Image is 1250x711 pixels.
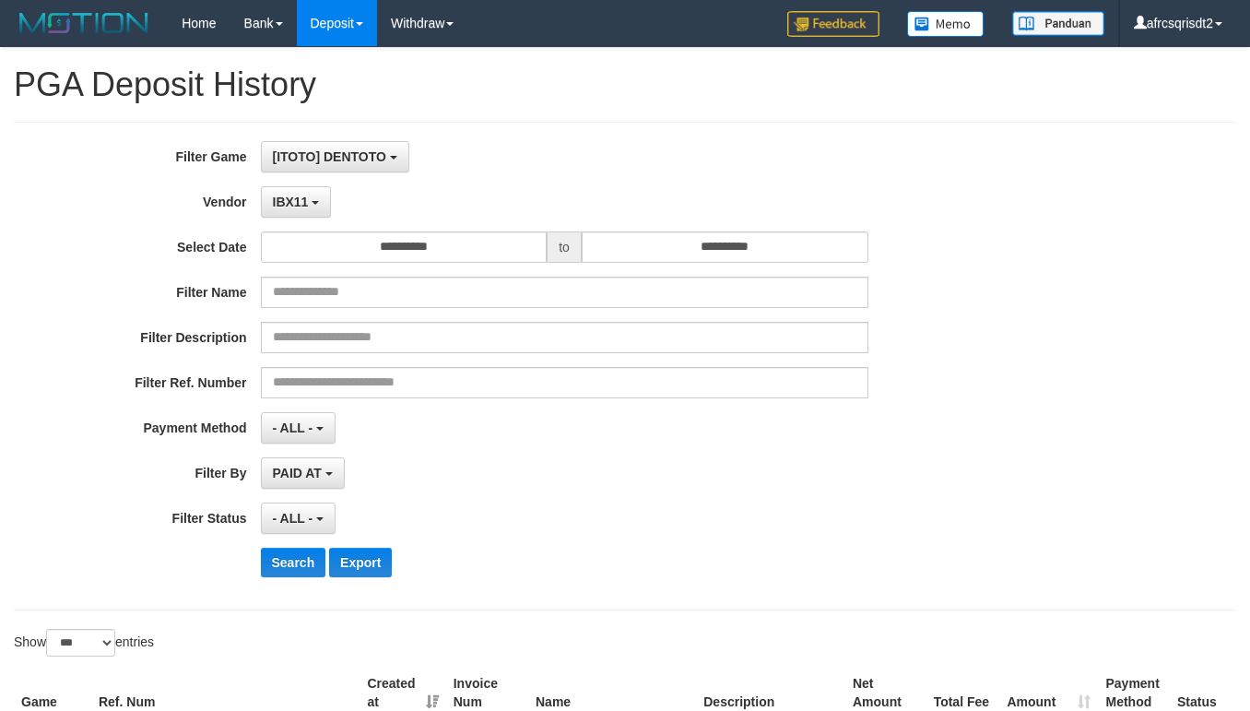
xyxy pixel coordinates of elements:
span: PAID AT [273,466,322,480]
button: PAID AT [261,457,345,489]
span: to [547,231,582,263]
button: Export [329,548,392,577]
img: MOTION_logo.png [14,9,154,37]
h1: PGA Deposit History [14,66,1236,103]
span: - ALL - [273,421,313,435]
img: Button%20Memo.svg [907,11,985,37]
button: - ALL - [261,503,336,534]
img: Feedback.jpg [787,11,879,37]
span: IBX11 [273,195,309,209]
img: panduan.png [1012,11,1104,36]
label: Show entries [14,629,154,657]
button: Search [261,548,326,577]
button: - ALL - [261,412,336,444]
span: - ALL - [273,511,313,526]
select: Showentries [46,629,115,657]
button: [ITOTO] DENTOTO [261,141,409,172]
span: [ITOTO] DENTOTO [273,149,386,164]
button: IBX11 [261,186,332,218]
